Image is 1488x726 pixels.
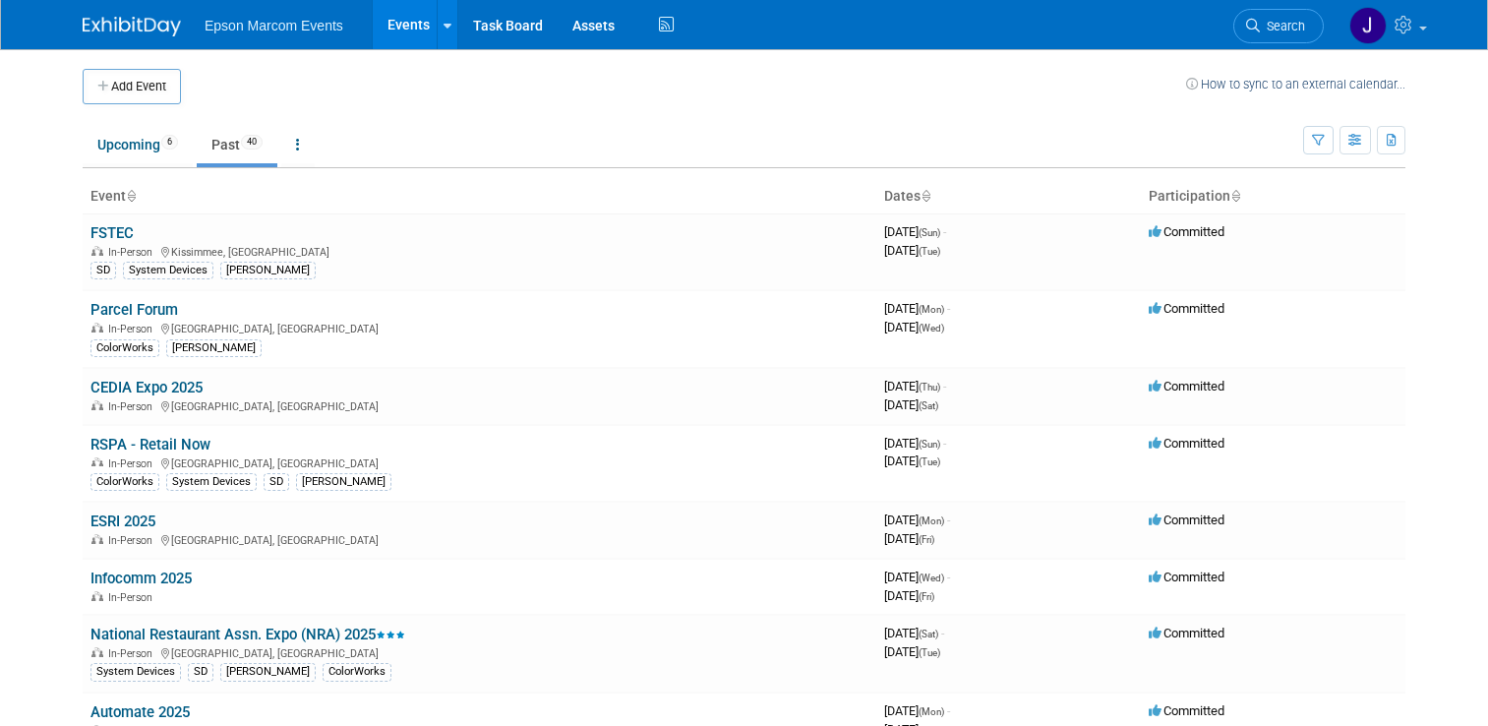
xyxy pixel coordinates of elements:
th: Participation [1141,180,1405,213]
a: Automate 2025 [90,703,190,721]
span: Committed [1149,301,1224,316]
span: - [947,513,950,527]
span: 6 [161,135,178,150]
div: SD [264,473,289,491]
a: RSPA - Retail Now [90,436,210,454]
div: System Devices [90,663,181,681]
span: - [941,626,944,640]
div: [GEOGRAPHIC_DATA], [GEOGRAPHIC_DATA] [90,397,868,413]
a: National Restaurant Assn. Expo (NRA) 2025 [90,626,405,643]
div: System Devices [123,262,213,279]
span: - [943,379,946,393]
span: [DATE] [884,513,950,527]
span: [DATE] [884,703,950,718]
span: (Sat) [919,629,938,639]
span: (Wed) [919,573,944,583]
span: (Wed) [919,323,944,333]
th: Event [83,180,876,213]
span: Committed [1149,513,1224,527]
span: In-Person [108,400,158,413]
img: In-Person Event [91,400,103,410]
span: (Fri) [919,534,934,545]
span: [DATE] [884,436,946,451]
span: In-Person [108,534,158,547]
span: (Mon) [919,706,944,717]
a: ESRI 2025 [90,513,155,530]
a: Infocomm 2025 [90,570,192,587]
span: In-Person [108,647,158,660]
span: Committed [1149,703,1224,718]
div: [GEOGRAPHIC_DATA], [GEOGRAPHIC_DATA] [90,320,868,335]
span: - [943,224,946,239]
a: How to sync to an external calendar... [1186,77,1405,91]
div: [PERSON_NAME] [296,473,391,491]
span: (Sat) [919,400,938,411]
span: [DATE] [884,243,940,258]
div: ColorWorks [90,473,159,491]
a: Search [1233,9,1324,43]
span: [DATE] [884,570,950,584]
span: 40 [241,135,263,150]
span: (Tue) [919,647,940,658]
span: - [943,436,946,451]
span: [DATE] [884,626,944,640]
img: In-Person Event [91,591,103,601]
span: (Tue) [919,456,940,467]
a: FSTEC [90,224,134,242]
span: [DATE] [884,379,946,393]
img: In-Person Event [91,534,103,544]
span: Committed [1149,570,1224,584]
span: [DATE] [884,454,940,468]
span: (Sun) [919,227,940,238]
span: [DATE] [884,301,950,316]
div: SD [90,262,116,279]
span: [DATE] [884,531,934,546]
a: Sort by Event Name [126,188,136,204]
a: CEDIA Expo 2025 [90,379,203,396]
span: (Fri) [919,591,934,602]
span: (Thu) [919,382,940,393]
a: Parcel Forum [90,301,178,319]
span: Committed [1149,379,1224,393]
span: [DATE] [884,588,934,603]
div: [GEOGRAPHIC_DATA], [GEOGRAPHIC_DATA] [90,454,868,470]
div: SD [188,663,213,681]
img: ExhibitDay [83,17,181,36]
span: (Sun) [919,439,940,450]
div: [PERSON_NAME] [220,663,316,681]
span: Committed [1149,224,1224,239]
span: Committed [1149,626,1224,640]
span: Epson Marcom Events [205,18,343,33]
span: - [947,703,950,718]
span: Committed [1149,436,1224,451]
a: Sort by Start Date [921,188,930,204]
div: [PERSON_NAME] [220,262,316,279]
th: Dates [876,180,1141,213]
div: [PERSON_NAME] [166,339,262,357]
span: In-Person [108,591,158,604]
img: Jenny Gowers [1349,7,1387,44]
span: In-Person [108,323,158,335]
img: In-Person Event [91,246,103,256]
span: (Mon) [919,515,944,526]
a: Past40 [197,126,277,163]
span: In-Person [108,457,158,470]
span: [DATE] [884,320,944,334]
a: Sort by Participation Type [1230,188,1240,204]
div: ColorWorks [90,339,159,357]
img: In-Person Event [91,457,103,467]
span: (Tue) [919,246,940,257]
span: [DATE] [884,397,938,412]
img: In-Person Event [91,647,103,657]
span: - [947,301,950,316]
div: Kissimmee, [GEOGRAPHIC_DATA] [90,243,868,259]
div: ColorWorks [323,663,391,681]
div: [GEOGRAPHIC_DATA], [GEOGRAPHIC_DATA] [90,531,868,547]
span: - [947,570,950,584]
span: Search [1260,19,1305,33]
span: (Mon) [919,304,944,315]
span: [DATE] [884,224,946,239]
span: In-Person [108,246,158,259]
div: [GEOGRAPHIC_DATA], [GEOGRAPHIC_DATA] [90,644,868,660]
img: In-Person Event [91,323,103,333]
